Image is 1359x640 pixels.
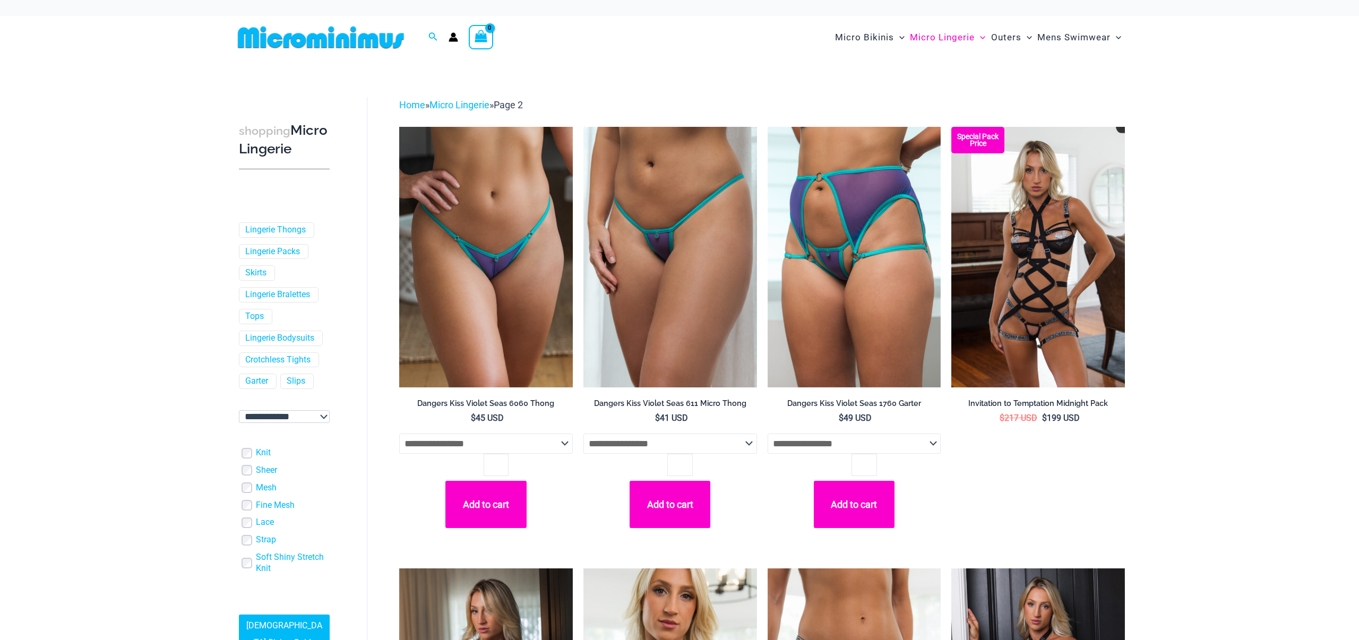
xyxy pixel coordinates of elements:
[1000,413,1004,423] span: $
[951,133,1004,147] b: Special Pack Price
[449,32,458,42] a: Account icon link
[239,410,330,423] select: wpc-taxonomy-pa_color-745982
[245,246,300,257] a: Lingerie Packs
[399,399,573,412] a: Dangers Kiss Violet Seas 6060 Thong
[245,311,264,322] a: Tops
[768,127,941,387] a: Dangers Kiss Violet Seas 1060 Bra 611 Micro 1760 Garter 04Dangers Kiss Violet Seas 1060 Bra 611 M...
[768,399,941,412] a: Dangers Kiss Violet Seas 1760 Garter
[951,399,1125,412] a: Invitation to Temptation Midnight Pack
[256,534,276,546] a: Strap
[991,24,1021,51] span: Outers
[655,413,660,423] span: $
[256,517,274,528] a: Lace
[245,224,306,236] a: Lingerie Thongs
[910,24,975,51] span: Micro Lingerie
[667,454,692,476] input: Product quantity
[484,454,509,476] input: Product quantity
[245,333,314,344] a: Lingerie Bodysuits
[245,289,310,300] a: Lingerie Bralettes
[832,21,907,54] a: Micro BikinisMenu ToggleMenu Toggle
[831,20,1125,55] nav: Site Navigation
[975,24,985,51] span: Menu Toggle
[245,376,268,387] a: Garter
[1037,24,1111,51] span: Mens Swimwear
[471,413,504,423] bdi: 45 USD
[1000,413,1037,423] bdi: 217 USD
[399,127,573,387] a: Dangers Kiss Violet Seas 6060 Thong 01Dangers Kiss Violet Seas 6060 Thong 02Dangers Kiss Violet S...
[1042,413,1047,423] span: $
[839,413,872,423] bdi: 49 USD
[839,413,844,423] span: $
[239,124,290,137] span: shopping
[768,399,941,409] h2: Dangers Kiss Violet Seas 1760 Garter
[988,21,1035,54] a: OutersMenu ToggleMenu Toggle
[256,447,271,459] a: Knit
[951,399,1125,409] h2: Invitation to Temptation Midnight Pack
[768,127,941,387] img: Dangers Kiss Violet Seas 1060 Bra 611 Micro 1760 Garter 04
[245,267,266,279] a: Skirts
[399,127,573,387] img: Dangers Kiss Violet Seas 6060 Thong 01
[234,25,408,49] img: MM SHOP LOGO FLAT
[256,552,330,574] a: Soft Shiny Stretch Knit
[907,21,988,54] a: Micro LingerieMenu ToggleMenu Toggle
[583,399,757,412] a: Dangers Kiss Violet Seas 611 Micro Thong
[814,481,894,528] button: Add to cart
[256,500,295,511] a: Fine Mesh
[894,24,905,51] span: Menu Toggle
[655,413,688,423] bdi: 41 USD
[951,127,1125,387] a: Invitation to Temptation Midnight 1037 Bra 6037 Thong 1954 Bodysuit 02 Invitation to Temptation M...
[469,25,493,49] a: View Shopping Cart, empty
[630,481,710,528] button: Add to cart
[835,24,894,51] span: Micro Bikinis
[951,127,1125,387] img: Invitation to Temptation Midnight 1037 Bra 6037 Thong 1954 Bodysuit 02
[583,399,757,409] h2: Dangers Kiss Violet Seas 611 Micro Thong
[851,454,876,476] input: Product quantity
[287,376,305,387] a: Slips
[583,127,757,387] a: Dangers Kiss Violet Seas 611 Micro 01Dangers Kiss Violet Seas 1060 Bra 611 Micro 05Dangers Kiss V...
[256,482,277,494] a: Mesh
[445,481,526,528] button: Add to cart
[399,99,425,110] a: Home
[1021,24,1032,51] span: Menu Toggle
[239,122,330,158] h3: Micro Lingerie
[429,99,489,110] a: Micro Lingerie
[1035,21,1124,54] a: Mens SwimwearMenu ToggleMenu Toggle
[583,127,757,387] img: Dangers Kiss Violet Seas 611 Micro 01
[494,99,523,110] span: Page 2
[428,31,438,44] a: Search icon link
[399,99,523,110] span: » »
[399,399,573,409] h2: Dangers Kiss Violet Seas 6060 Thong
[1042,413,1080,423] bdi: 199 USD
[256,465,277,476] a: Sheer
[1111,24,1121,51] span: Menu Toggle
[471,413,476,423] span: $
[245,354,311,366] a: Crotchless Tights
